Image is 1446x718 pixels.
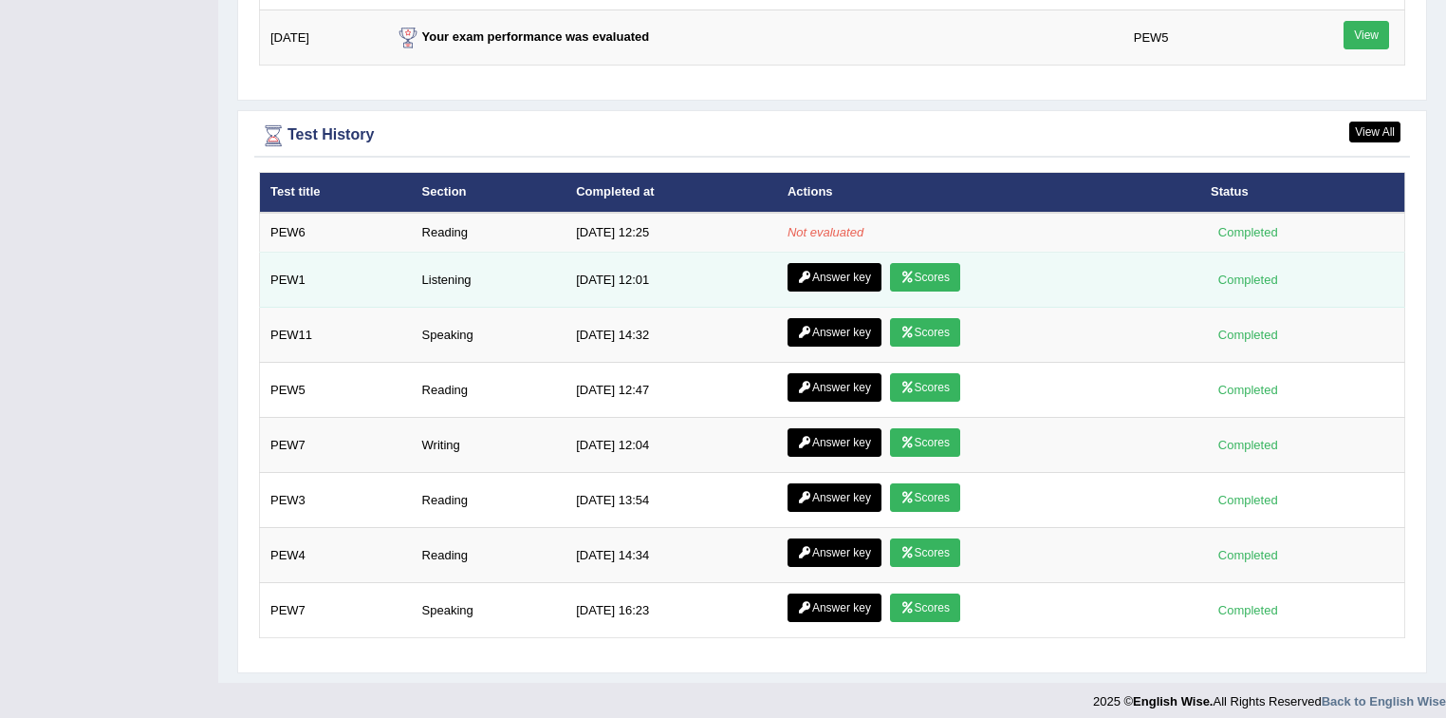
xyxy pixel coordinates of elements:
[1349,122,1400,142] a: View All
[565,173,777,213] th: Completed at
[259,122,1405,150] div: Test History
[260,418,412,473] td: PEW7
[394,29,650,44] strong: Your exam performance was evaluated
[1133,694,1213,709] strong: English Wise.
[1200,173,1405,213] th: Status
[890,594,960,622] a: Scores
[1344,21,1389,49] a: View
[890,428,960,457] a: Scores
[412,418,566,473] td: Writing
[1211,435,1285,455] div: Completed
[1211,222,1285,242] div: Completed
[788,225,863,239] em: Not evaluated
[565,473,777,528] td: [DATE] 13:54
[1211,270,1285,290] div: Completed
[260,363,412,418] td: PEW5
[260,10,383,66] td: [DATE]
[412,173,566,213] th: Section
[788,428,881,457] a: Answer key
[260,473,412,528] td: PEW3
[412,308,566,363] td: Speaking
[788,263,881,292] a: Answer key
[788,594,881,622] a: Answer key
[1211,325,1285,345] div: Completed
[565,363,777,418] td: [DATE] 12:47
[260,528,412,583] td: PEW4
[788,318,881,347] a: Answer key
[788,538,881,567] a: Answer key
[565,308,777,363] td: [DATE] 14:32
[260,173,412,213] th: Test title
[565,213,777,253] td: [DATE] 12:25
[890,263,960,292] a: Scores
[890,318,960,347] a: Scores
[1123,10,1291,66] td: PEW5
[777,173,1200,213] th: Actions
[1093,683,1446,710] div: 2025 © All Rights Reserved
[1211,380,1285,400] div: Completed
[412,363,566,418] td: Reading
[412,583,566,638] td: Speaking
[565,583,777,638] td: [DATE] 16:23
[260,213,412,253] td: PEW6
[788,483,881,512] a: Answer key
[890,538,960,567] a: Scores
[788,373,881,402] a: Answer key
[1211,600,1285,620] div: Completed
[565,418,777,473] td: [DATE] 12:04
[565,528,777,583] td: [DATE] 14:34
[412,528,566,583] td: Reading
[1211,545,1285,565] div: Completed
[890,483,960,512] a: Scores
[260,583,412,638] td: PEW7
[260,253,412,308] td: PEW1
[412,213,566,253] td: Reading
[1211,490,1285,510] div: Completed
[412,253,566,308] td: Listening
[412,473,566,528] td: Reading
[890,373,960,402] a: Scores
[260,308,412,363] td: PEW11
[565,253,777,308] td: [DATE] 12:01
[1322,694,1446,709] a: Back to English Wise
